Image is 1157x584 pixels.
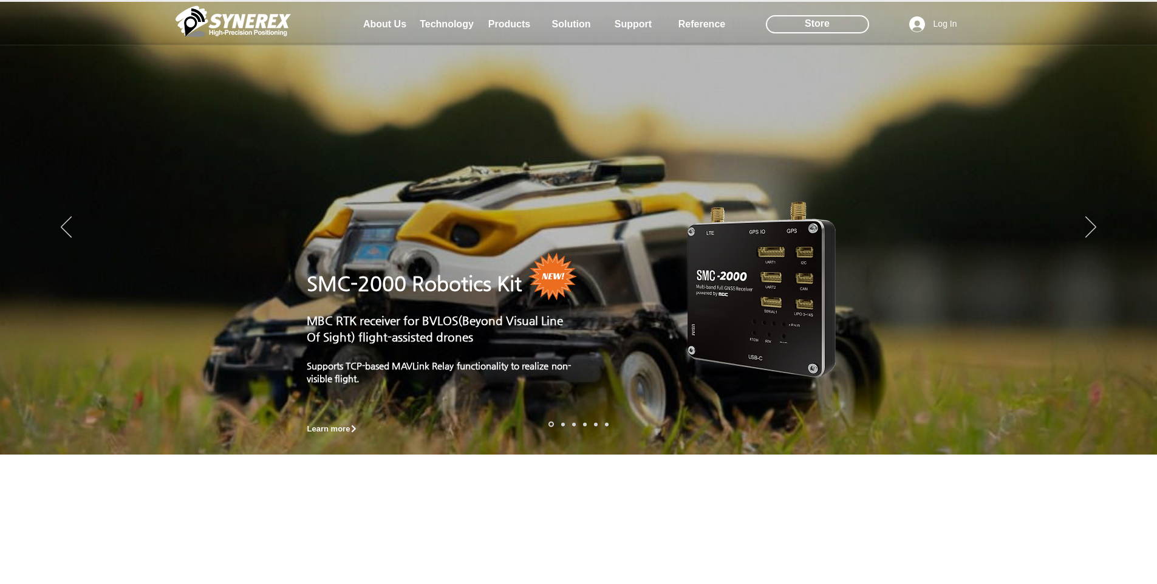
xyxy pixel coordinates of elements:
span: Log In [929,18,961,30]
div: Store [766,15,869,33]
p: ​ [307,346,571,359]
a: 측량 IoT [572,422,576,426]
a: 로봇- SMC 2000 [548,422,554,427]
a: About Us [355,12,415,36]
a: 드론 8 - SMC 2000 [561,422,565,426]
a: Reference [672,12,732,36]
a: 자율주행 [583,422,587,426]
span: cs Kit [473,272,522,295]
img: 자산 2.png [670,190,849,394]
span: Support [615,19,652,30]
span: Technology [420,19,474,30]
span: Solution [552,19,591,30]
span: Store [805,17,830,30]
a: Solution [541,12,602,36]
p: ​ [307,298,571,312]
span: Supports TCP-based MAVLink Relay functionality to realize non-visible flight. [307,360,571,383]
a: Support [603,12,664,36]
span: MBC RTK receiver for BVLOS(Beyond Visual Line Of Sight) flight-assisted drones [307,314,563,344]
nav: Slides [545,422,612,427]
a: 정밀농업 [605,422,609,426]
a: Learn more [302,421,363,436]
button: Next [1085,216,1096,239]
a: Products [479,12,540,36]
a: 로봇 [594,422,598,426]
button: Log In [901,13,966,36]
span: SMC-2000 Roboti [307,272,473,295]
button: Previous [61,216,72,239]
span: Reference [678,19,725,30]
span: Products [488,19,530,30]
span: About Us [363,19,406,30]
span: Learn more [307,424,350,433]
img: Cinnerex_White_simbol_Land 1.png [176,3,291,40]
a: Technology [417,12,477,36]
